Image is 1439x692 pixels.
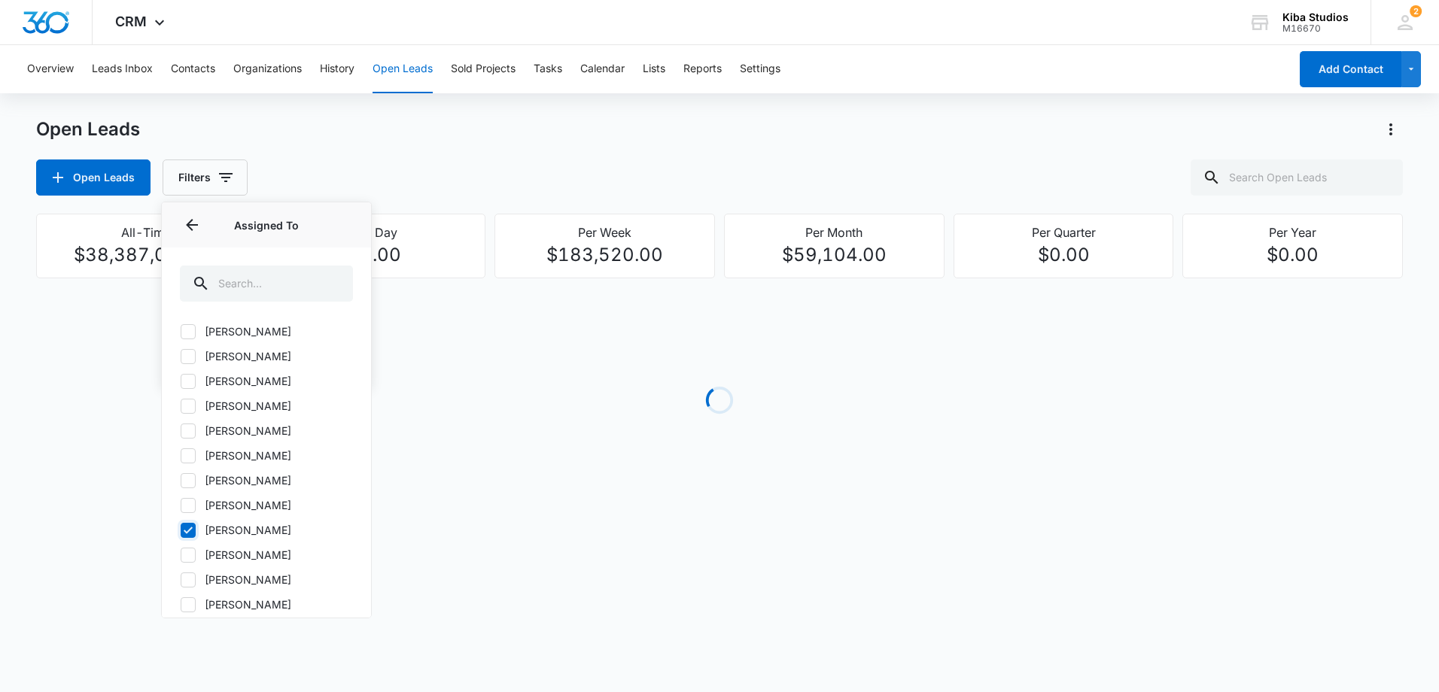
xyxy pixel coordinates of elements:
span: CRM [115,14,147,29]
label: [PERSON_NAME] [180,398,353,414]
button: Organizations [233,45,302,93]
button: Settings [740,45,780,93]
div: notifications count [1410,5,1422,17]
button: Lists [643,45,665,93]
p: $0.00 [1192,241,1393,269]
label: [PERSON_NAME] [180,522,353,538]
button: Open Leads [36,159,151,196]
button: Back [180,213,204,237]
button: Add Contact [1300,51,1401,87]
input: Search... [180,266,353,302]
p: Per Quarter [963,223,1164,241]
button: Leads Inbox [92,45,153,93]
p: $183,520.00 [504,241,705,269]
div: account id [1282,23,1349,34]
p: $0.00 [275,241,476,269]
p: Per Year [1192,223,1393,241]
div: account name [1282,11,1349,23]
h1: Open Leads [36,118,140,141]
button: Open Leads [373,45,433,93]
button: Sold Projects [451,45,516,93]
label: [PERSON_NAME] [180,472,353,488]
p: $59,104.00 [734,241,935,269]
button: Overview [27,45,74,93]
label: [PERSON_NAME] [180,547,353,563]
p: Per Month [734,223,935,241]
p: All-Time [46,223,247,241]
p: $0.00 [963,241,1164,269]
button: Contacts [171,45,215,93]
label: [PERSON_NAME] [180,323,353,339]
button: Reports [683,45,722,93]
label: [PERSON_NAME] [180,373,353,389]
input: Search Open Leads [1191,159,1403,196]
p: $38,387,044.19 [46,241,247,269]
p: Per Week [504,223,705,241]
span: 2 [1410,5,1422,17]
button: Calendar [580,45,625,93]
label: [PERSON_NAME] [180,497,353,513]
p: Assigned To [180,217,353,233]
button: History [320,45,354,93]
label: [PERSON_NAME] [180,572,353,587]
label: [PERSON_NAME] [180,348,353,364]
button: Tasks [534,45,562,93]
label: [PERSON_NAME] [180,448,353,463]
label: [PERSON_NAME] [180,596,353,612]
button: Filters [163,159,248,196]
button: Actions [1379,117,1403,141]
label: [PERSON_NAME] [180,423,353,439]
p: Per Day [275,223,476,241]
